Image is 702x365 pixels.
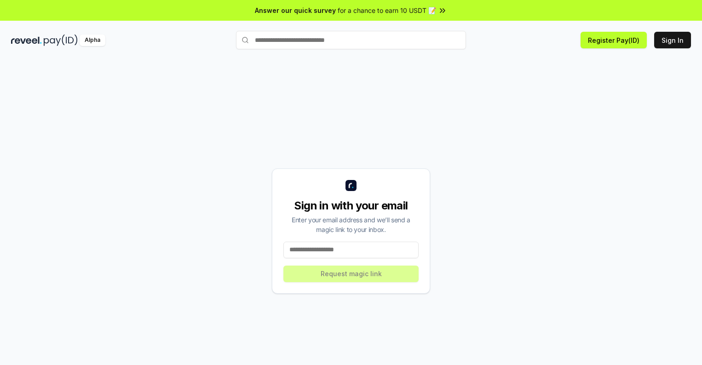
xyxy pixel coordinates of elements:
div: Enter your email address and we’ll send a magic link to your inbox. [283,215,419,234]
img: logo_small [345,180,357,191]
button: Register Pay(ID) [581,32,647,48]
span: for a chance to earn 10 USDT 📝 [338,6,436,15]
button: Sign In [654,32,691,48]
div: Alpha [80,35,105,46]
img: pay_id [44,35,78,46]
img: reveel_dark [11,35,42,46]
span: Answer our quick survey [255,6,336,15]
div: Sign in with your email [283,198,419,213]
